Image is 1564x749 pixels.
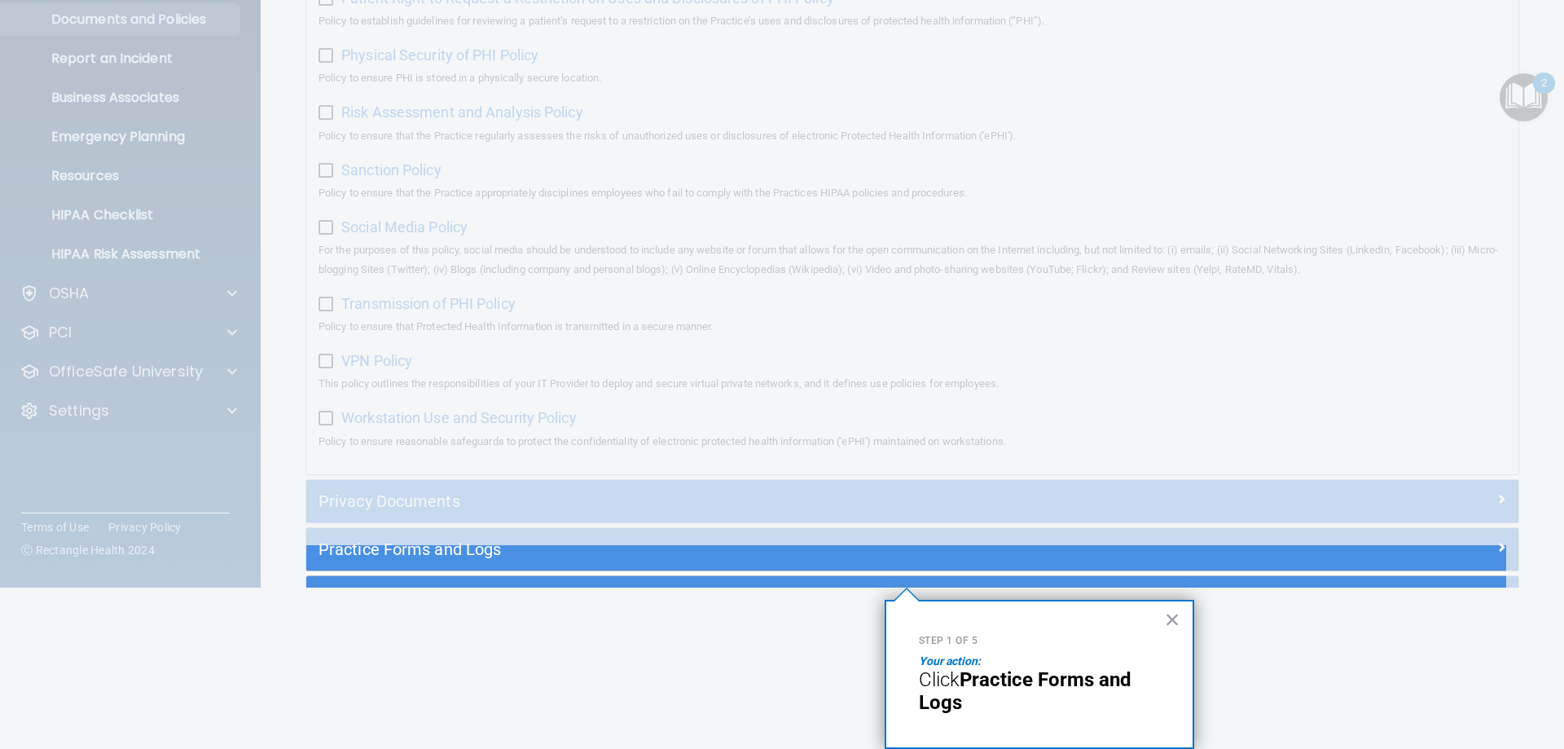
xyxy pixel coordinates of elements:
strong: Practice Forms and Logs [919,668,1136,715]
em: Your action: [919,654,981,667]
h5: Practice Forms and Logs [319,540,1203,558]
iframe: Drift Widget Chat Controller [1282,633,1544,698]
p: Step 1 of 5 [919,634,1160,648]
span: Click [919,668,960,691]
button: Close [1165,606,1180,632]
